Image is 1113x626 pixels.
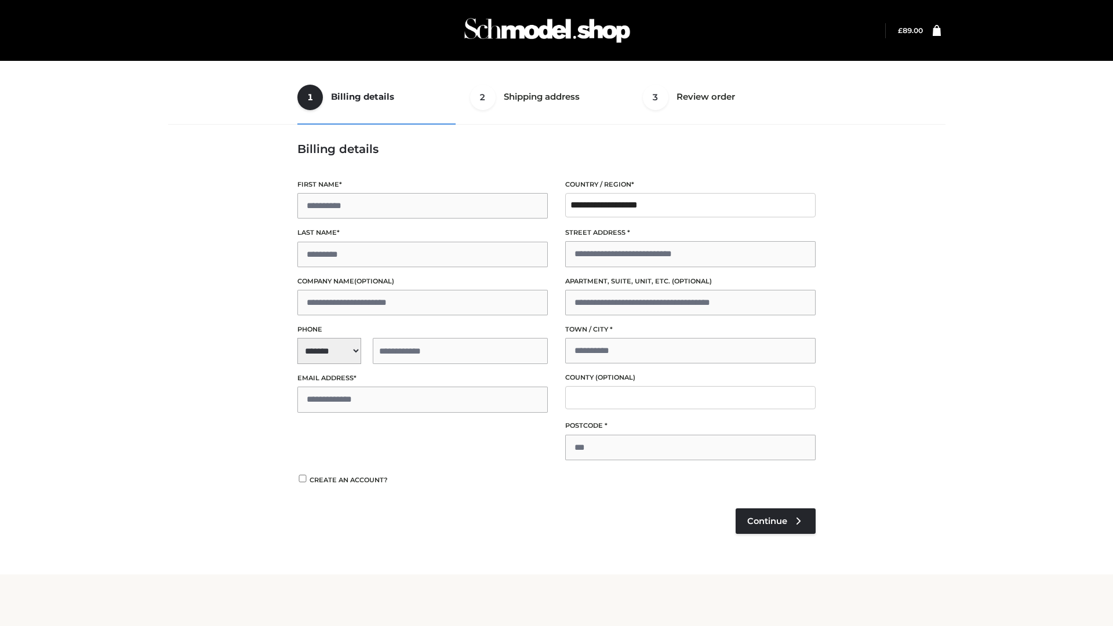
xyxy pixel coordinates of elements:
[310,476,388,484] span: Create an account?
[297,475,308,482] input: Create an account?
[565,227,816,238] label: Street address
[736,508,816,534] a: Continue
[565,179,816,190] label: Country / Region
[565,276,816,287] label: Apartment, suite, unit, etc.
[672,277,712,285] span: (optional)
[297,179,548,190] label: First name
[898,26,923,35] a: £89.00
[565,324,816,335] label: Town / City
[297,276,548,287] label: Company name
[297,142,816,156] h3: Billing details
[297,324,548,335] label: Phone
[297,227,548,238] label: Last name
[565,372,816,383] label: County
[595,373,635,381] span: (optional)
[898,26,903,35] span: £
[898,26,923,35] bdi: 89.00
[747,516,787,526] span: Continue
[460,8,634,53] img: Schmodel Admin 964
[565,420,816,431] label: Postcode
[354,277,394,285] span: (optional)
[297,373,548,384] label: Email address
